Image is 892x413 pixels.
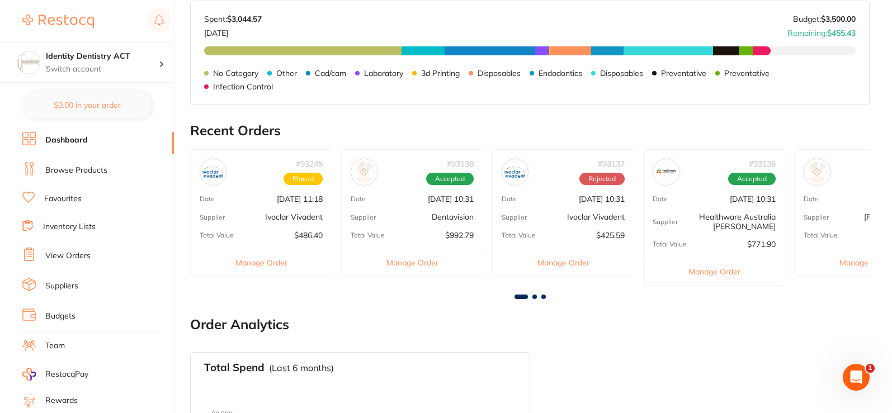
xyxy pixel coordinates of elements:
[45,165,107,176] a: Browse Products
[653,195,668,203] p: Date
[204,362,265,374] h3: Total Spend
[204,15,262,23] p: Spent:
[364,69,403,78] p: Laboratory
[747,240,776,249] p: $771.90
[342,249,483,276] button: Manage Order
[353,162,375,183] img: Dentavision
[596,231,625,240] p: $425.59
[276,69,297,78] p: Other
[22,368,88,381] a: RestocqPay
[265,212,323,221] p: Ivoclar Vivadent
[728,173,776,185] span: Accepted
[190,317,870,333] h2: Order Analytics
[190,123,870,139] h2: Recent Orders
[191,249,332,276] button: Manage Order
[493,249,634,276] button: Manage Order
[804,231,838,239] p: Total Value
[598,159,625,168] p: # 93137
[351,195,366,203] p: Date
[426,173,474,185] span: Accepted
[22,8,94,34] a: Restocq Logo
[644,258,785,285] button: Manage Order
[843,364,870,391] iframe: Intercom live chat
[827,28,856,38] strong: $455.43
[296,159,323,168] p: # 93245
[445,231,474,240] p: $992.79
[200,195,215,203] p: Date
[315,69,346,78] p: Cad/cam
[17,51,40,74] img: Identity Dentistry ACT
[804,213,829,221] p: Supplier
[655,162,677,183] img: Healthware Australia Ridley
[866,364,875,373] span: 1
[45,369,88,380] span: RestocqPay
[213,69,258,78] p: No Category
[227,14,262,24] strong: $3,044.57
[724,69,770,78] p: Preventative
[202,162,224,183] img: Ivoclar Vivadent
[806,162,828,183] img: Henry Schein Halas
[45,250,91,262] a: View Orders
[277,194,323,203] p: [DATE] 11:18
[294,231,323,240] p: $486.40
[821,14,856,24] strong: $3,500.00
[45,281,78,292] a: Suppliers
[504,162,526,183] img: Ivoclar Vivadent
[478,69,521,78] p: Disposables
[804,195,819,203] p: Date
[653,218,678,226] p: Supplier
[204,24,262,37] p: [DATE]
[447,159,474,168] p: # 93138
[22,368,36,381] img: RestocqPay
[502,213,527,221] p: Supplier
[428,194,474,203] p: [DATE] 10:31
[421,69,460,78] p: 3d Printing
[579,173,625,185] span: Rejected
[787,24,856,37] p: Remaining:
[269,363,334,373] p: (Last 6 months)
[351,231,385,239] p: Total Value
[653,240,687,248] p: Total Value
[43,221,96,232] a: Inventory Lists
[45,135,88,146] a: Dashboard
[539,69,582,78] p: Endodontics
[45,395,78,406] a: Rewards
[567,212,625,221] p: Ivoclar Vivadent
[213,82,273,91] p: Infection Control
[44,193,82,205] a: Favourites
[45,340,65,352] a: Team
[46,64,159,75] p: Switch account
[749,159,776,168] p: # 93136
[351,213,376,221] p: Supplier
[45,311,75,322] a: Budgets
[793,15,856,23] p: Budget:
[284,173,323,185] span: Placed
[502,195,517,203] p: Date
[579,194,625,203] p: [DATE] 10:31
[22,92,152,118] button: $0.00 in your order
[200,231,234,239] p: Total Value
[46,51,159,62] h4: Identity Dentistry ACT
[661,69,706,78] p: Preventative
[432,212,474,221] p: Dentavision
[678,212,776,230] p: Healthware Australia [PERSON_NAME]
[502,231,536,239] p: Total Value
[200,213,225,221] p: Supplier
[600,69,643,78] p: Disposables
[730,194,776,203] p: [DATE] 10:31
[22,15,94,28] img: Restocq Logo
